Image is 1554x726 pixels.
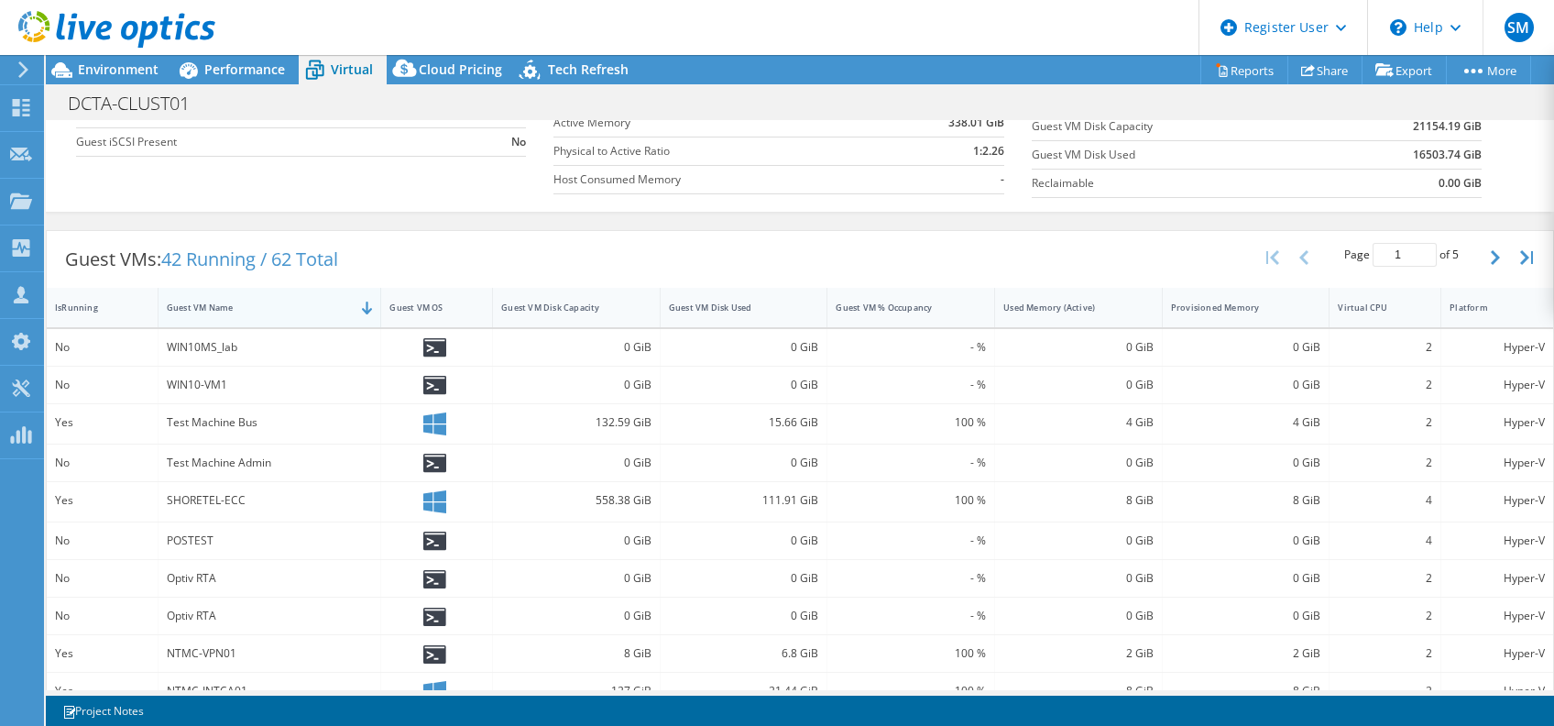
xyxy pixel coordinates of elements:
[1338,453,1432,473] div: 2
[669,412,819,433] div: 15.66 GiB
[167,531,373,551] div: POSTEST
[669,490,819,511] div: 111.91 GiB
[419,60,502,78] span: Cloud Pricing
[167,375,373,395] div: WIN10-VM1
[167,568,373,588] div: Optiv RTA
[1338,302,1410,313] div: Virtual CPU
[501,606,651,626] div: 0 GiB
[1450,490,1545,511] div: Hyper-V
[1338,531,1432,551] div: 4
[1003,606,1154,626] div: 0 GiB
[78,60,159,78] span: Environment
[1171,337,1321,357] div: 0 GiB
[1450,643,1545,664] div: Hyper-V
[501,453,651,473] div: 0 GiB
[55,568,149,588] div: No
[1003,643,1154,664] div: 2 GiB
[76,133,419,151] label: Guest iSCSI Present
[1390,19,1406,36] svg: \n
[1413,117,1482,136] b: 21154.19 GiB
[167,606,373,626] div: Optiv RTA
[1338,606,1432,626] div: 2
[1338,681,1432,701] div: 2
[1439,174,1482,192] b: 0.00 GiB
[669,302,797,313] div: Guest VM Disk Used
[55,302,127,313] div: IsRunning
[1171,531,1321,551] div: 0 GiB
[501,531,651,551] div: 0 GiB
[1200,56,1288,84] a: Reports
[1171,490,1321,511] div: 8 GiB
[1450,302,1523,313] div: Platform
[836,643,986,664] div: 100 %
[1344,243,1459,267] span: Page of
[553,170,873,189] label: Host Consumed Memory
[1450,606,1545,626] div: Hyper-V
[55,531,149,551] div: No
[836,375,986,395] div: - %
[204,60,285,78] span: Performance
[1373,243,1437,267] input: jump to page
[1362,56,1447,84] a: Export
[167,412,373,433] div: Test Machine Bus
[836,412,986,433] div: 100 %
[1446,56,1531,84] a: More
[55,681,149,701] div: Yes
[669,375,819,395] div: 0 GiB
[1338,337,1432,357] div: 2
[331,60,373,78] span: Virtual
[501,643,651,664] div: 8 GiB
[1338,643,1432,664] div: 2
[167,681,373,701] div: NTMC-INTCA01
[836,337,986,357] div: - %
[167,302,351,313] div: Guest VM Name
[1032,117,1327,136] label: Guest VM Disk Capacity
[836,681,986,701] div: 100 %
[501,681,651,701] div: 127 GiB
[389,302,462,313] div: Guest VM OS
[55,453,149,473] div: No
[1003,337,1154,357] div: 0 GiB
[973,142,1004,160] b: 1:2.26
[669,606,819,626] div: 0 GiB
[167,337,373,357] div: WIN10MS_lab
[55,337,149,357] div: No
[1003,453,1154,473] div: 0 GiB
[1171,453,1321,473] div: 0 GiB
[948,114,1004,132] b: 338.01 GiB
[1338,375,1432,395] div: 2
[501,490,651,511] div: 558.38 GiB
[501,302,629,313] div: Guest VM Disk Capacity
[55,606,149,626] div: No
[1171,375,1321,395] div: 0 GiB
[836,606,986,626] div: - %
[1450,568,1545,588] div: Hyper-V
[1338,490,1432,511] div: 4
[1171,606,1321,626] div: 0 GiB
[60,93,218,114] h1: DCTA-CLUST01
[1450,412,1545,433] div: Hyper-V
[553,142,873,160] label: Physical to Active Ratio
[1287,56,1362,84] a: Share
[167,453,373,473] div: Test Machine Admin
[49,699,157,722] a: Project Notes
[167,490,373,511] div: SHORETEL-ECC
[836,453,986,473] div: - %
[55,643,149,664] div: Yes
[1003,302,1132,313] div: Used Memory (Active)
[1171,643,1321,664] div: 2 GiB
[669,643,819,664] div: 6.8 GiB
[511,133,526,151] b: No
[1003,490,1154,511] div: 8 GiB
[55,375,149,395] div: No
[1452,247,1459,262] span: 5
[1505,13,1534,42] span: SM
[836,568,986,588] div: - %
[501,568,651,588] div: 0 GiB
[501,412,651,433] div: 132.59 GiB
[1003,568,1154,588] div: 0 GiB
[836,531,986,551] div: - %
[1171,302,1299,313] div: Provisioned Memory
[1450,375,1545,395] div: Hyper-V
[553,114,873,132] label: Active Memory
